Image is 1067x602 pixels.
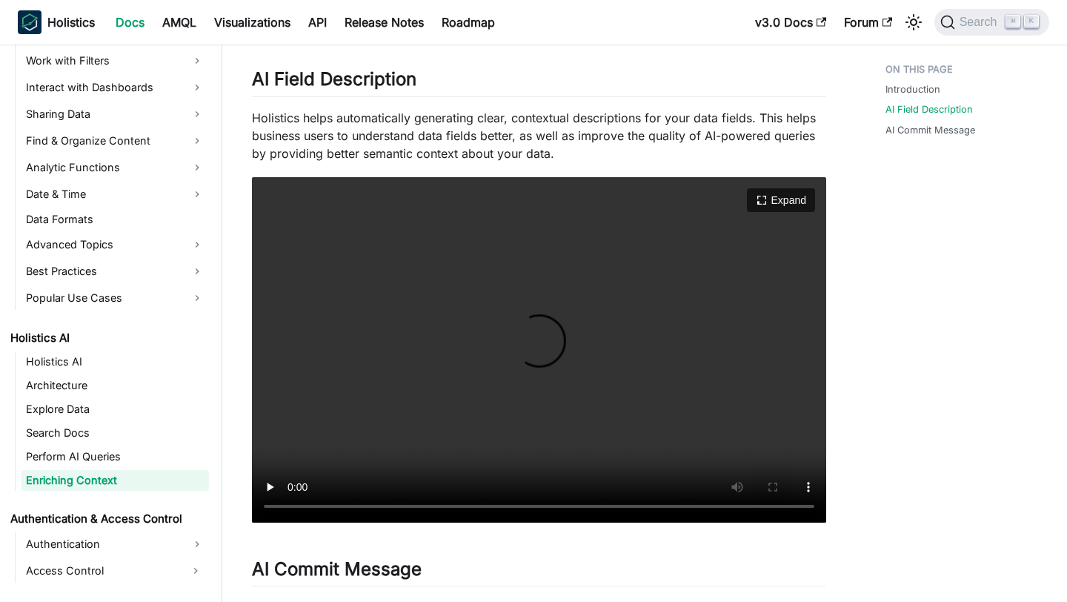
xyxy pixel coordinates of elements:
[21,375,209,396] a: Architecture
[18,10,95,34] a: HolisticsHolistics
[21,532,209,556] a: Authentication
[252,558,826,586] h2: AI Commit Message
[21,259,209,283] a: Best Practices
[6,509,209,529] a: Authentication & Access Control
[252,109,826,162] p: Holistics helps automatically generating clear, contextual descriptions for your data fields. Thi...
[955,16,1006,29] span: Search
[433,10,504,34] a: Roadmap
[21,470,209,491] a: Enriching Context
[21,129,209,153] a: Find & Organize Content
[21,286,209,310] a: Popular Use Cases
[746,10,835,34] a: v3.0 Docs
[336,10,433,34] a: Release Notes
[885,102,973,116] a: AI Field Description
[21,423,209,443] a: Search Docs
[18,10,41,34] img: Holistics
[21,209,209,230] a: Data Formats
[21,76,209,99] a: Interact with Dashboards
[21,102,209,126] a: Sharing Data
[902,10,925,34] button: Switch between dark and light mode (currently light mode)
[885,123,975,137] a: AI Commit Message
[21,446,209,467] a: Perform AI Queries
[835,10,901,34] a: Forum
[21,182,209,206] a: Date & Time
[47,13,95,31] b: Holistics
[252,177,826,523] video: Your browser does not support embedding video, but you can .
[1024,15,1039,28] kbd: K
[252,68,826,96] h2: AI Field Description
[6,328,209,348] a: Holistics AI
[21,399,209,420] a: Explore Data
[205,10,299,34] a: Visualizations
[153,10,205,34] a: AMQL
[885,82,940,96] a: Introduction
[182,559,209,583] button: Expand sidebar category 'Access Control'
[747,188,815,212] button: Expand video
[21,49,209,73] a: Work with Filters
[1005,15,1020,28] kbd: ⌘
[21,559,182,583] a: Access Control
[21,351,209,372] a: Holistics AI
[934,9,1049,36] button: Search (Command+K)
[21,156,209,179] a: Analytic Functions
[299,10,336,34] a: API
[107,10,153,34] a: Docs
[21,233,209,257] a: Advanced Topics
